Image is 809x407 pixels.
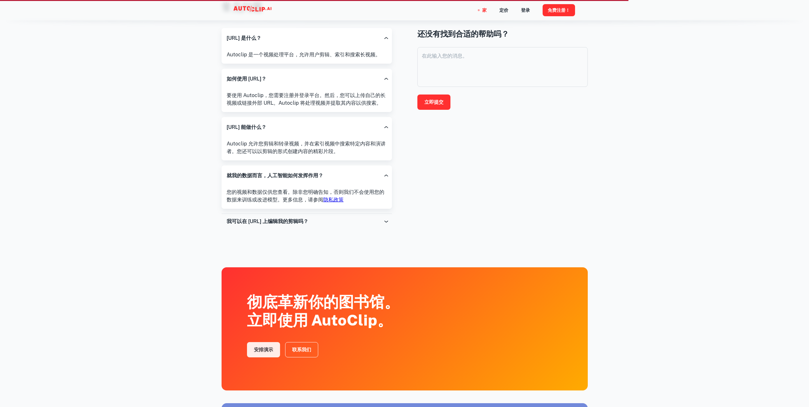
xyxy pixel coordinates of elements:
font: 还没有找到合适的帮助吗？ [417,29,509,38]
a: 联系我们 [285,342,318,357]
font: 我可以在 [URL] 上编辑我的剪辑吗？ [227,218,308,224]
font: 就我的数据而言，人工智能如何发挥作用？ [227,172,323,179]
div: 我可以在 [URL] 上编辑我的剪辑吗？ [222,214,392,229]
font: 立即提交 [424,99,443,105]
font: 要使用 Autoclip，您需要注册并登录平台。然后，您可以上传自己的长视频或链接外部 URL。Autoclip 将处理视频并提取其内容以供搜索。 [227,92,386,106]
div: 如何使用 [URL]？ [222,69,392,89]
font: 联系我们 [292,347,311,352]
font: Autoclip 允许您剪辑和转录视频，并在索引视频中搜索特定内容和演讲者。您还可以以剪辑的形式创建内容的精彩片段。 [227,141,386,154]
font: Autoclip 是一个视频处理平台，允许用户剪辑、索引和搜索长视频。 [227,52,381,58]
div: 就我的数据而言，人工智能如何发挥作用？ [222,165,392,186]
button: 免费注册！ [543,4,575,16]
font: 安排演示 [254,347,273,352]
font: 家 [482,8,487,13]
a: 安排演示 [247,342,280,357]
font: 彻底革新你的图书馆。 [247,293,400,311]
font: 登录 [521,8,530,13]
button: 立即提交 [417,95,450,110]
a: 隐私政策 [323,197,344,203]
div: [URL] 能做什么？ [222,117,392,137]
font: 如何使用 [URL]？ [227,76,266,82]
font: [URL] 能做什么？ [227,124,266,130]
font: 立即使​​用 AutoClip。 [247,311,393,329]
div: [URL] 是什么？ [222,28,392,48]
font: 免费注册！ [548,8,570,13]
font: [URL] 是什么？ [227,35,261,41]
font: 定价 [499,8,508,13]
font: 您的视频和数据仅供您查看。除非您明确告知，否则我们不会使用您的数据来训练或改进模型。更多信息，请参阅 [227,189,384,203]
